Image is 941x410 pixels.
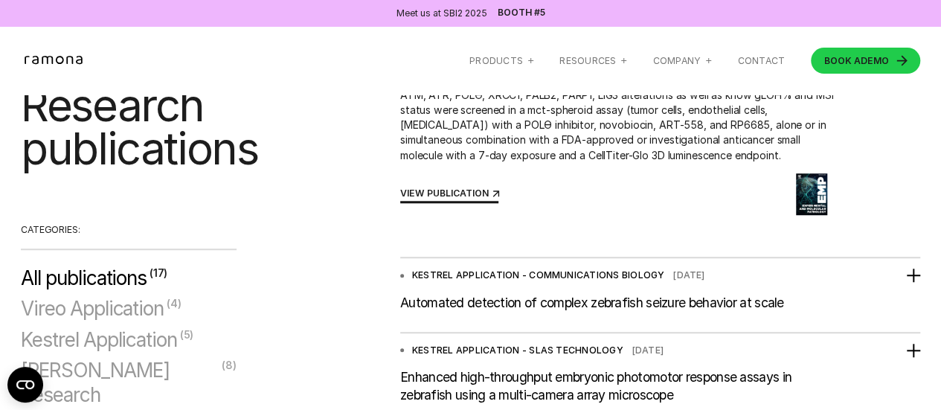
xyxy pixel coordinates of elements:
[21,266,147,290] span: All publications
[21,83,237,170] h1: Research publications
[180,327,194,342] div: ( )
[400,188,498,203] a: VIEW PUBLICATION
[153,266,164,279] span: 17
[400,189,489,198] div: VIEW PUBLICATION
[498,8,545,17] a: Booth #5
[631,345,663,356] div: [DATE]
[412,269,665,281] div: KESTREL APPLICATION - COMMUNICATIONS BIOLOGY
[21,223,237,250] div: CATEGORIES:
[21,327,177,352] span: Kestrel Application
[811,48,920,74] a: BOOK ADEMO
[400,258,920,332] div: KESTREL APPLICATION - COMMUNICATIONS BIOLOGY[DATE]Automated detection of complex zebrafish seizur...
[21,297,164,321] span: Vireo Application
[167,297,182,312] div: ( )
[824,57,889,65] div: DEMO
[559,55,626,67] div: RESOURCES
[469,55,523,67] div: Products
[824,55,861,66] span: BOOK A
[396,7,486,20] div: Meet us at SBI2 2025
[737,55,785,67] a: Contact
[21,56,89,66] a: home
[672,269,704,281] div: [DATE]
[170,298,178,310] span: 4
[7,367,43,403] button: Open CMP widget
[652,55,701,67] div: Company
[225,359,233,371] span: 8
[469,55,533,67] div: Products
[222,358,237,373] div: ( )
[412,345,623,356] div: KESTREL APPLICATION - SLAS TECHNOLOGY
[652,55,711,67] div: Company
[183,328,190,341] span: 5
[21,358,219,406] span: [PERSON_NAME] Research
[559,55,616,67] div: RESOURCES
[150,266,167,281] div: ( )
[400,368,797,403] div: Enhanced high-throughput embryonic photomotor response assays in zebrafish using a multi-camera a...
[400,294,797,311] div: Automated detection of complex zebrafish seizure behavior at scale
